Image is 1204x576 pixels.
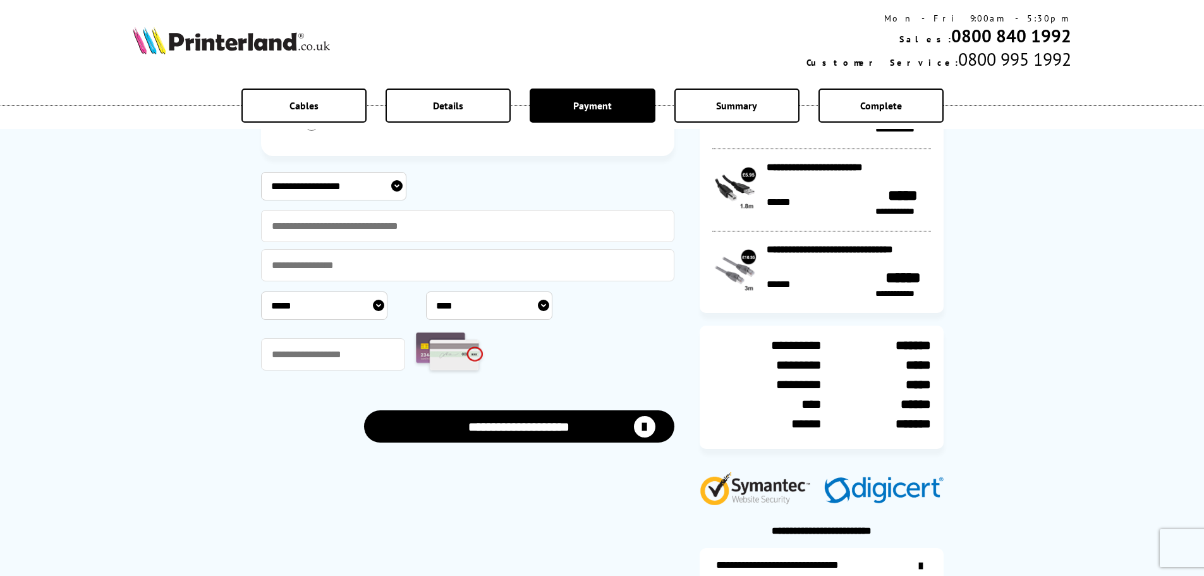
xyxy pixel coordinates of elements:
span: Payment [573,99,612,112]
span: Sales: [899,34,951,45]
a: 0800 840 1992 [951,24,1071,47]
img: Printerland Logo [133,27,330,54]
span: Cables [289,99,319,112]
span: Details [433,99,463,112]
span: Complete [860,99,902,112]
span: 0800 995 1992 [958,47,1071,71]
span: Customer Service: [806,57,958,68]
div: Mon - Fri 9:00am - 5:30pm [806,13,1071,24]
span: Summary [716,99,757,112]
